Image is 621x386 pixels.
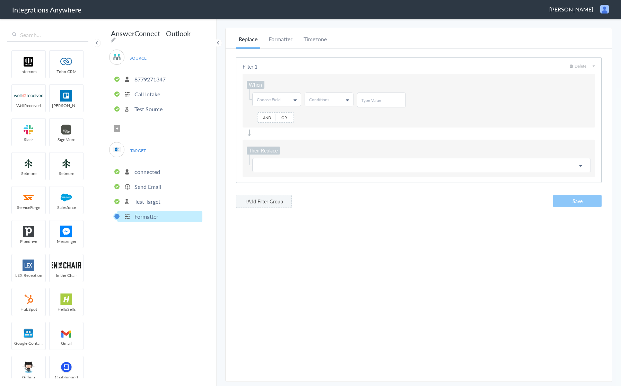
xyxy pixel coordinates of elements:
[14,192,43,203] img: serviceforge-icon.png
[52,260,81,271] img: inch-logo.svg
[12,204,45,210] span: ServiceForge
[52,124,81,135] img: signmore-logo.png
[7,28,88,42] input: Search...
[247,147,280,155] h5: Then Replace
[52,90,81,102] img: trello.png
[50,137,83,142] span: SignMore
[12,69,45,74] span: intercom
[50,204,83,210] span: Salesforce
[14,90,43,102] img: wr-logo.svg
[50,374,83,380] span: ChatSupport
[125,146,151,155] span: TARGET
[14,260,43,271] img: lex-app-logo.svg
[50,103,83,108] span: [PERSON_NAME]
[50,170,83,176] span: Setmore
[52,361,81,373] img: chatsupport-icon.svg
[14,226,43,237] img: pipedrive.png
[50,306,83,312] span: HelloSells
[12,272,45,278] span: LEX Reception
[301,35,330,49] li: Timezone
[14,361,43,373] img: github.png
[12,5,81,15] h1: Integrations Anywhere
[113,145,121,154] img: Outlook_logo.jpg
[549,5,593,13] span: [PERSON_NAME]
[553,195,602,207] button: Save
[600,5,609,14] img: user.png
[275,113,293,122] span: Or
[134,105,163,113] p: Test Source
[243,63,257,70] h5: Filter 1
[570,63,586,69] span: Delete
[134,183,161,191] p: Send Email
[12,137,45,142] span: Slack
[236,195,292,208] button: +Add Filter Group
[12,374,45,380] span: Github
[14,293,43,305] img: hubspot-logo.svg
[258,113,275,122] span: And
[50,272,83,278] span: In the Chair
[236,35,260,49] li: Replace
[134,90,160,98] p: Call Intake
[52,327,81,339] img: gmail-logo.svg
[134,198,160,205] p: Test Target
[266,35,295,49] li: Formatter
[134,75,166,83] p: 8779271347
[134,168,160,176] p: connected
[50,238,83,244] span: Messenger
[12,103,45,108] span: WellReceived
[113,53,121,61] img: answerconnect-logo.svg
[12,238,45,244] span: Pipedrive
[12,306,45,312] span: HubSpot
[14,158,43,169] img: setmoreNew.jpg
[361,97,401,103] input: Type Value
[14,56,43,68] img: intercom-logo.svg
[52,293,81,305] img: hs-app-logo.svg
[52,56,81,68] img: zoho-logo.svg
[12,170,45,176] span: Setmore
[257,97,281,103] span: Choose Field
[52,158,81,169] img: setmoreNew.jpg
[52,192,81,203] img: salesforce-logo.svg
[52,226,81,237] img: FBM.png
[12,340,45,346] span: Google Contacts
[125,53,151,63] span: SOURCE
[14,327,43,339] img: googleContact_logo.png
[50,69,83,74] span: Zoho CRM
[50,340,83,346] span: Gmail
[134,212,158,220] p: Formatter
[309,97,329,103] span: Conditions
[247,81,264,89] h5: When
[14,124,43,135] img: slack-logo.svg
